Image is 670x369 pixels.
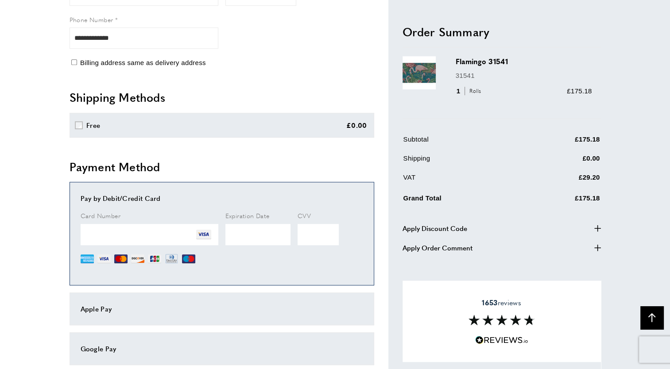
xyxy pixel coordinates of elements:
[403,223,467,234] span: Apply Discount Code
[465,87,484,96] span: Rolls
[80,59,206,66] span: Billing address same as delivery address
[225,211,270,220] span: Expiration Date
[456,86,484,96] div: 1
[523,134,600,151] td: £175.18
[469,315,535,325] img: Reviews section
[225,224,291,245] iframe: Secure Credit Card Frame - Expiration Date
[71,59,77,65] input: Billing address same as delivery address
[81,193,363,204] div: Pay by Debit/Credit Card
[523,191,600,210] td: £175.18
[81,211,120,220] span: Card Number
[346,120,367,131] div: £0.00
[165,252,179,265] img: DN.png
[482,297,497,307] strong: 1653
[523,172,600,189] td: £29.20
[298,211,311,220] span: CVV
[148,252,161,265] img: JCB.png
[403,153,522,170] td: Shipping
[475,336,528,344] img: Reviews.io 5 stars
[81,343,363,354] div: Google Pay
[403,134,522,151] td: Subtotal
[456,70,592,81] p: 31541
[81,252,94,265] img: AE.png
[70,89,374,105] h2: Shipping Methods
[403,57,436,90] img: Flamingo 31541
[182,252,195,265] img: MI.png
[523,153,600,170] td: £0.00
[70,15,113,24] span: Phone Number
[567,87,592,95] span: £175.18
[403,191,522,210] td: Grand Total
[403,24,601,40] h2: Order Summary
[97,252,111,265] img: VI.png
[131,252,144,265] img: DI.png
[86,120,100,131] div: Free
[482,298,521,307] span: reviews
[298,224,339,245] iframe: Secure Credit Card Frame - CVV
[81,224,218,245] iframe: Secure Credit Card Frame - Credit Card Number
[456,57,592,67] h3: Flamingo 31541
[70,159,374,175] h2: Payment Method
[114,252,128,265] img: MC.png
[81,304,363,314] div: Apple Pay
[196,227,211,242] img: VI.png
[403,172,522,189] td: VAT
[403,242,472,253] span: Apply Order Comment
